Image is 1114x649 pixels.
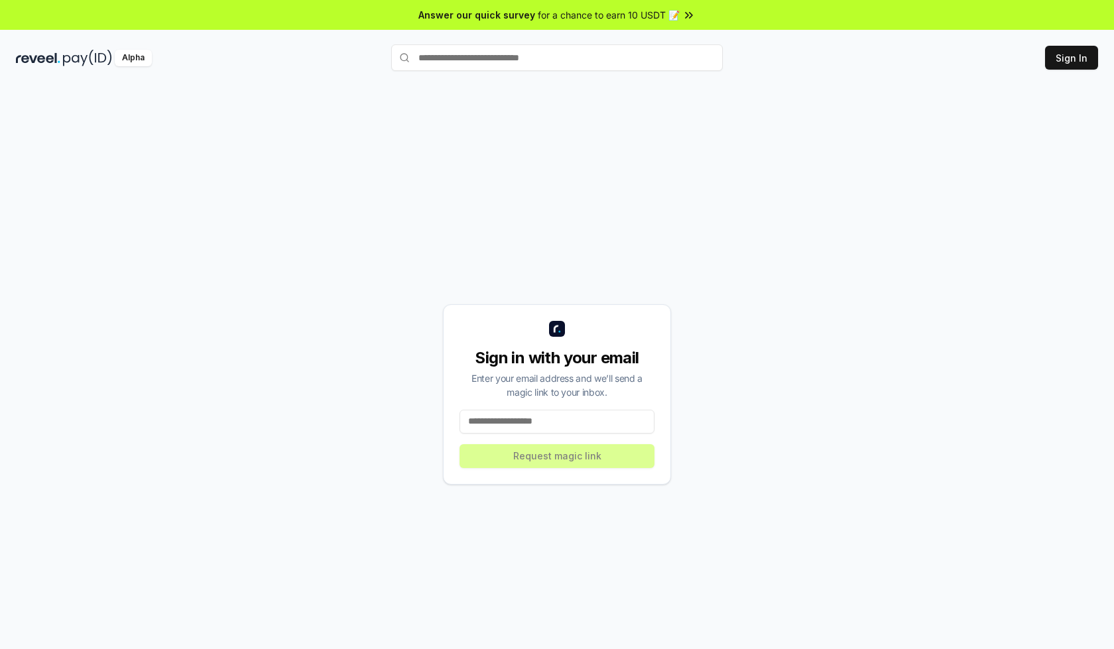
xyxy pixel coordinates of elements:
[16,50,60,66] img: reveel_dark
[63,50,112,66] img: pay_id
[460,347,654,369] div: Sign in with your email
[538,8,680,22] span: for a chance to earn 10 USDT 📝
[1045,46,1098,70] button: Sign In
[460,371,654,399] div: Enter your email address and we’ll send a magic link to your inbox.
[549,321,565,337] img: logo_small
[115,50,152,66] div: Alpha
[418,8,535,22] span: Answer our quick survey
